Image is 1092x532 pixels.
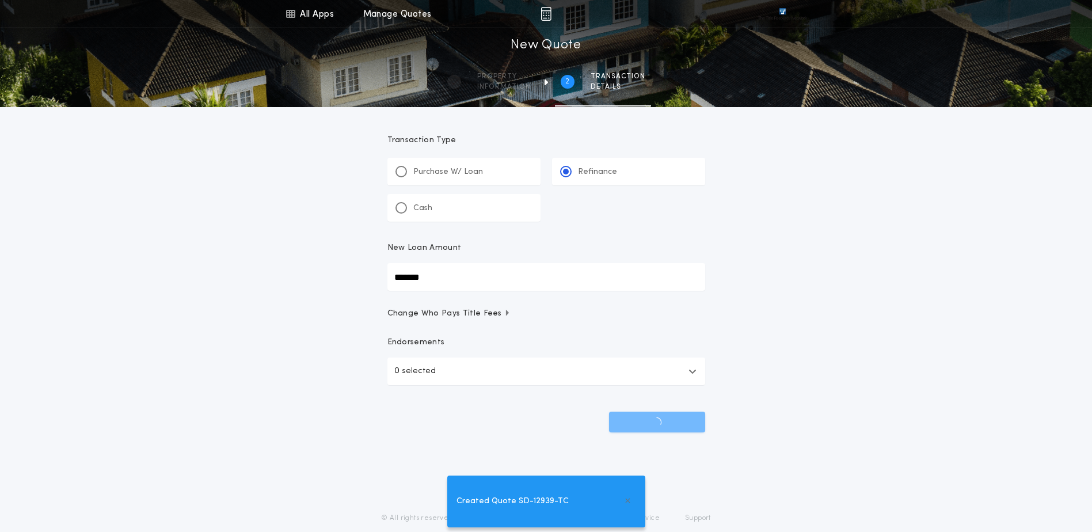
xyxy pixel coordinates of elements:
[387,308,511,320] span: Change Who Pays Title Fees
[477,72,531,81] span: Property
[456,495,569,508] span: Created Quote SD-12939-TC
[387,242,462,254] p: New Loan Amount
[758,8,806,20] img: vs-icon
[591,82,645,92] span: details
[541,7,551,21] img: img
[477,82,531,92] span: information
[511,36,581,55] h1: New Quote
[565,77,569,86] h2: 2
[387,135,705,146] p: Transaction Type
[387,337,705,348] p: Endorsements
[387,263,705,291] input: New Loan Amount
[387,358,705,385] button: 0 selected
[394,364,436,378] p: 0 selected
[578,166,617,178] p: Refinance
[413,166,483,178] p: Purchase W/ Loan
[413,203,432,214] p: Cash
[591,72,645,81] span: Transaction
[387,308,705,320] button: Change Who Pays Title Fees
